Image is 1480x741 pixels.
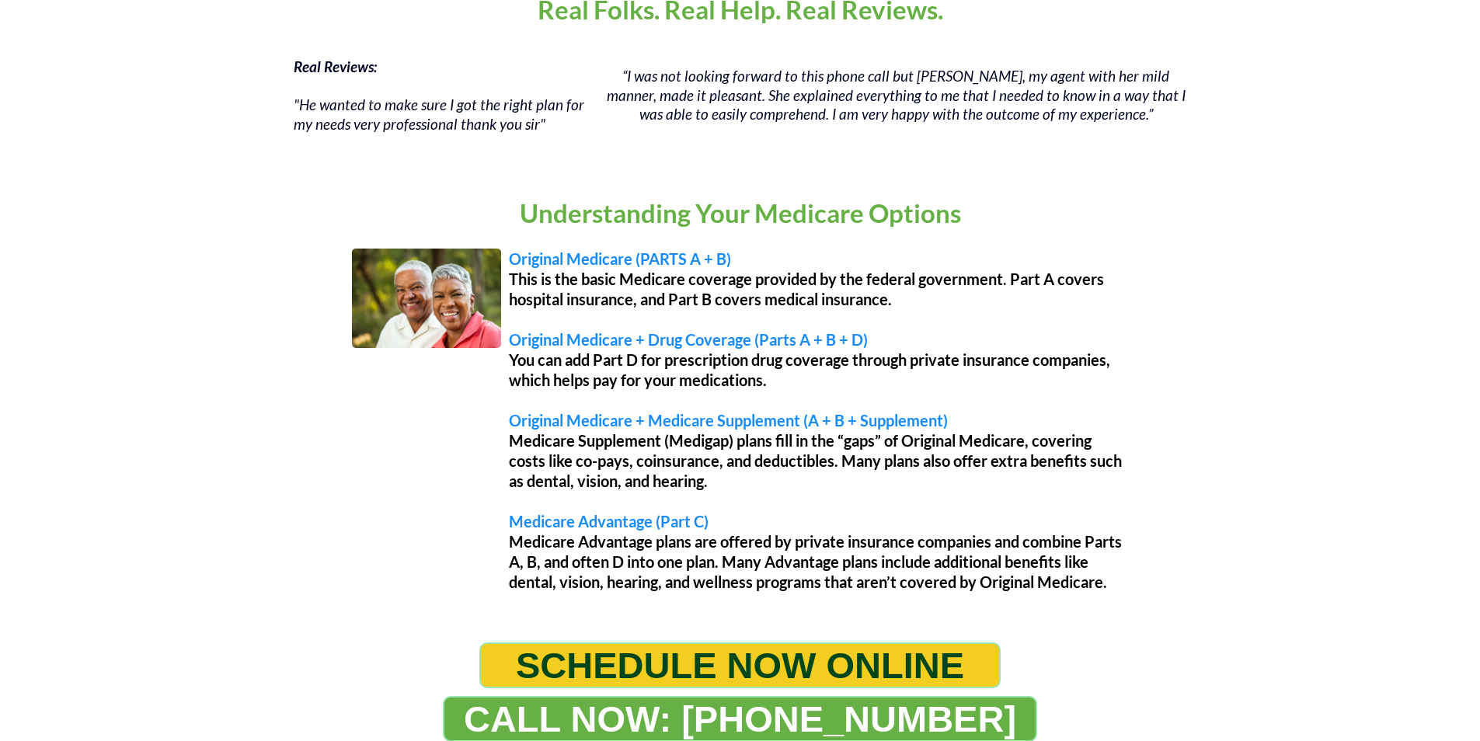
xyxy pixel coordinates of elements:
p: Medicare Supplement (Medigap) plans fill in the “gaps” of Original Medicare, covering costs like ... [509,430,1129,491]
span: “I was not looking forward to this phone call but [PERSON_NAME], my agent with her mild manner, m... [607,67,1186,123]
span: Understanding Your Medicare Options [520,197,961,228]
span: Original Medicare + Medicare Supplement (A + B + Supplement) [509,411,948,430]
p: This is the basic Medicare coverage provided by the federal government. Part A covers hospital in... [509,269,1129,309]
span: Real Reviews: [294,57,377,75]
span: "He wanted to make sure I got the right plan for my needs very professional thank you sir" [294,96,584,133]
span: Medicare Advantage (Part C) [509,512,709,531]
img: Image [352,249,501,348]
span: CALL NOW: [PHONE_NUMBER] [464,698,1016,740]
a: SCHEDULE NOW ONLINE [479,642,1001,688]
span: SCHEDULE NOW ONLINE [516,644,964,687]
p: You can add Part D for prescription drug coverage through private insurance companies, which help... [509,350,1129,390]
p: Medicare Advantage plans are offered by private insurance companies and combine Parts A, B, and o... [509,531,1129,592]
span: Original Medicare + Drug Coverage (Parts A + B + D) [509,330,868,349]
span: Original Medicare (PARTS A + B) [509,249,731,268]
